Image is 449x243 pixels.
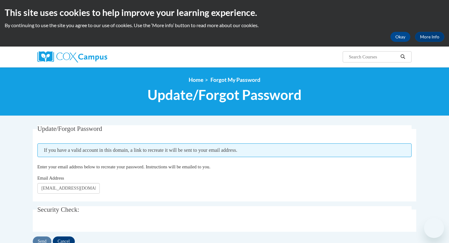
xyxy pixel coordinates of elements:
[37,125,102,132] span: Update/Forgot Password
[37,183,100,194] input: Email
[37,143,412,157] span: If you have a valid account in this domain, a link to recreate it will be sent to your email addr...
[37,51,107,62] img: Cox Campus
[5,6,444,19] h2: This site uses cookies to help improve your learning experience.
[37,176,64,181] span: Email Address
[5,22,444,29] p: By continuing to use the site you agree to our use of cookies. Use the ‘More info’ button to read...
[37,206,80,213] span: Security Check:
[189,77,203,83] a: Home
[348,53,398,61] input: Search Courses
[210,77,260,83] span: Forgot My Password
[37,51,156,62] a: Cox Campus
[147,87,302,103] span: Update/Forgot Password
[398,53,408,61] button: Search
[390,32,410,42] button: Okay
[415,32,444,42] a: More Info
[424,218,444,238] iframe: Button to launch messaging window
[37,164,210,169] span: Enter your email address below to recreate your password. Instructions will be emailed to you.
